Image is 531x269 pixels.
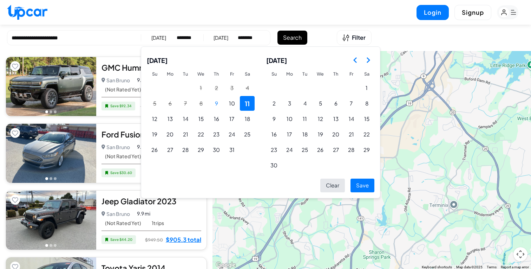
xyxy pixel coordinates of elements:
button: Add to favorites [10,61,20,71]
button: Thursday, October 23rd, 2025 [209,127,224,142]
button: Thursday, November 27th, 2025 [328,142,343,157]
p: San Bruno [101,142,130,152]
span: $1983.65 [140,102,160,110]
button: Monday, November 10th, 2025 [282,111,297,126]
img: Car Image [6,191,96,250]
button: Thursday, October 2nd, 2025 [209,81,224,95]
button: Friday, November 21st, 2025 [344,127,359,142]
button: Friday, October 24th, 2025 [224,127,239,142]
p: San Bruno [101,209,130,219]
button: Today, Thursday, October 9th, 2025 [209,96,224,111]
button: Friday, October 3rd, 2025 [224,81,239,95]
button: Monday, November 17th, 2025 [282,127,297,142]
a: $905.3 total [166,235,201,244]
button: Go to photo 1 [45,244,48,247]
button: Tuesday, November 18th, 2025 [297,127,312,142]
span: 9.9 mi [137,143,150,150]
th: Wednesday [193,68,209,80]
button: Sunday, October 5th, 2025 [147,96,162,111]
span: 9.9 mi [137,76,150,84]
button: Go to photo 1 [45,110,48,113]
button: Sunday, October 19th, 2025 [147,127,162,142]
button: Thursday, November 13th, 2025 [328,111,343,126]
button: Wednesday, October 8th, 2025 [194,96,208,111]
button: Save [350,179,374,192]
button: Saturday, November 29th, 2025 [359,142,374,157]
button: Friday, November 7th, 2025 [344,96,359,111]
div: [DATE] [151,34,166,41]
th: Wednesday [313,68,328,80]
button: Go to photo 3 [54,244,57,247]
button: Saturday, November 22nd, 2025 [359,127,374,142]
span: Map data ©2025 [456,265,483,269]
button: Sunday, November 30th, 2025 [267,158,281,173]
button: Tuesday, October 14th, 2025 [178,111,193,126]
button: Monday, October 13th, 2025 [163,111,177,126]
span: Filter [352,33,366,42]
div: Jeep Gladiator 2023 [101,196,201,206]
th: Friday [343,68,359,80]
span: (Not Rated Yet) [105,220,141,226]
button: Monday, October 20th, 2025 [163,127,177,142]
span: [DATE] [147,52,168,68]
button: Go to photo 3 [54,110,57,113]
button: Thursday, October 30th, 2025 [209,142,224,157]
button: Wednesday, October 1st, 2025 [194,81,208,95]
button: Thursday, November 20th, 2025 [328,127,343,142]
a: Terms (opens in new tab) [487,265,497,269]
button: Tuesday, November 11th, 2025 [297,111,312,126]
button: Wednesday, October 15th, 2025 [194,111,208,126]
button: Tuesday, October 21st, 2025 [178,127,193,142]
button: Go to photo 3 [54,177,57,180]
button: Sunday, November 2nd, 2025 [267,96,281,111]
button: Go to photo 1 [45,177,48,180]
div: [DATE] [214,34,228,41]
p: San Bruno [101,75,130,85]
button: Wednesday, November 26th, 2025 [313,142,328,157]
button: Sunday, October 12th, 2025 [147,111,162,126]
button: Add to favorites [10,195,20,205]
button: Login [417,5,449,20]
button: Saturday, October 4th, 2025 [240,81,255,95]
button: Saturday, October 11th, 2025, selected [240,96,255,111]
th: Saturday [359,68,374,80]
span: [DATE] [266,52,287,68]
th: Monday [162,68,178,80]
button: Saturday, October 25th, 2025 [240,127,255,142]
button: Friday, November 14th, 2025 [344,111,359,126]
table: November 2025 [266,68,374,173]
span: Save $ 44.20 [101,235,136,244]
button: Friday, October 31st, 2025 [224,142,239,157]
button: Clear [320,179,345,192]
button: Monday, October 6th, 2025 [163,96,177,111]
button: Map camera controls [513,247,527,261]
th: Tuesday [178,68,193,80]
button: Go to photo 2 [50,177,52,180]
button: Friday, November 28th, 2025 [344,142,359,157]
button: Signup [454,5,491,20]
button: Saturday, November 15th, 2025 [359,111,374,126]
span: 1 trips [152,220,164,226]
th: Friday [224,68,240,80]
button: Wednesday, October 22nd, 2025 [194,127,208,142]
div: GMC Hummer EV SUV 2024 [101,62,201,73]
th: Thursday [209,68,224,80]
button: Search [277,31,307,45]
button: Go to the Next Month [362,54,374,66]
button: Monday, November 3rd, 2025 [282,96,297,111]
button: Tuesday, November 4th, 2025 [297,96,312,111]
th: Thursday [328,68,343,80]
button: Sunday, October 26th, 2025 [147,142,162,157]
button: Wednesday, November 5th, 2025 [313,96,328,111]
button: Thursday, November 6th, 2025 [328,96,343,111]
table: October 2025 [147,68,255,158]
a: Report a map error [501,265,529,269]
button: Wednesday, October 29th, 2025 [194,142,208,157]
button: Monday, November 24th, 2025 [282,142,297,157]
th: Tuesday [297,68,313,80]
button: Sunday, November 16th, 2025 [267,127,281,142]
img: Upcar Logo [7,5,47,20]
button: Thursday, October 16th, 2025 [209,111,224,126]
span: Save $ 30.60 [101,168,136,177]
span: $949.50 [145,236,163,244]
